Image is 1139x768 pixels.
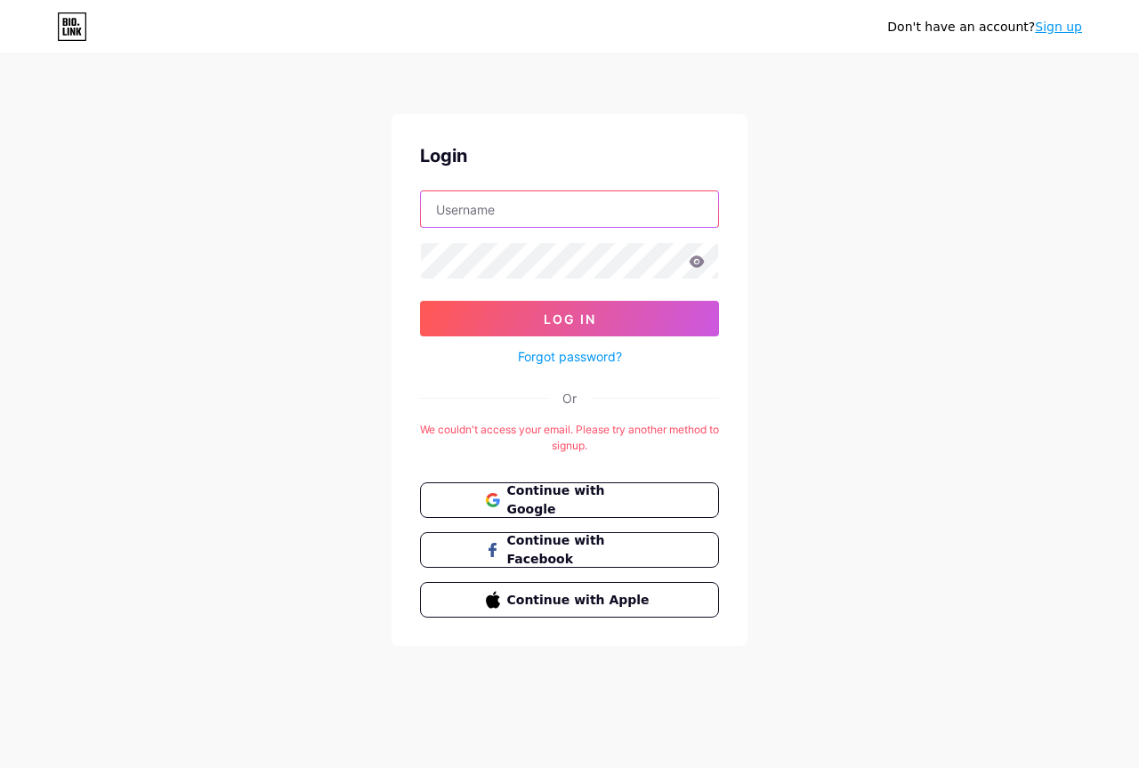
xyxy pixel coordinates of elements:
span: Log In [544,311,596,327]
span: Continue with Facebook [507,531,654,569]
div: Don't have an account? [887,18,1082,36]
button: Continue with Google [420,482,719,518]
button: Continue with Apple [420,582,719,618]
button: Continue with Facebook [420,532,719,568]
a: Sign up [1035,20,1082,34]
div: Or [562,389,577,408]
button: Log In [420,301,719,336]
span: Continue with Google [507,481,654,519]
a: Forgot password? [518,347,622,366]
span: Continue with Apple [507,591,654,610]
div: We couldn't access your email. Please try another method to signup. [420,422,719,454]
div: Login [420,142,719,169]
input: Username [421,191,718,227]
